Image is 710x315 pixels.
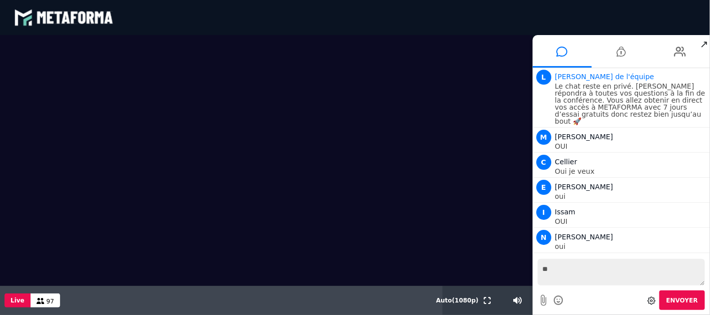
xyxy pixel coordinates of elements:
span: M [536,130,551,145]
span: [PERSON_NAME] [555,233,613,241]
button: Envoyer [659,290,705,310]
span: [PERSON_NAME] [555,133,613,141]
button: Auto(1080p) [434,286,481,315]
p: oui [555,243,708,250]
span: Cellier [555,158,577,166]
p: Le chat reste en privé. [PERSON_NAME] répondra à toutes vos questions à la fin de la conférence. ... [555,83,708,125]
span: [PERSON_NAME] [555,183,613,191]
span: Envoyer [666,297,698,304]
p: OUI [555,218,708,225]
span: 97 [47,298,54,305]
span: C [536,155,551,170]
p: OUI [555,143,708,150]
span: Auto ( 1080 p) [436,297,479,304]
span: L [536,70,551,85]
p: oui [555,193,708,200]
p: Oui je veux [555,168,708,175]
span: ↗ [698,35,710,53]
span: Animateur [555,73,654,81]
button: Live [5,293,31,307]
span: E [536,180,551,195]
span: N [536,230,551,245]
span: Issam [555,208,576,216]
span: I [536,205,551,220]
